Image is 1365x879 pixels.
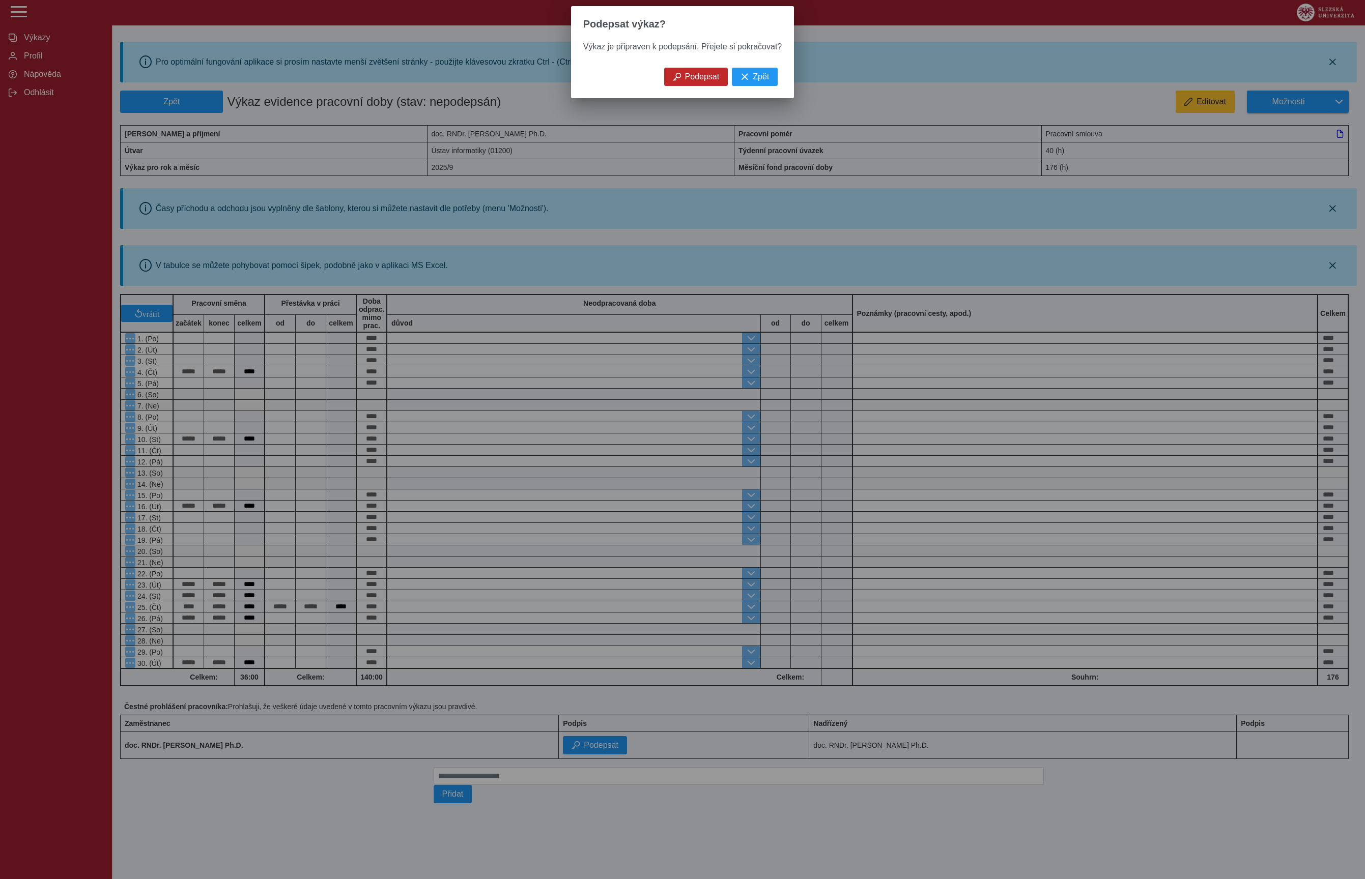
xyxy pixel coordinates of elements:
span: Podepsat výkaz? [583,18,666,30]
span: Výkaz je připraven k podepsání. Přejete si pokračovat? [583,42,782,51]
button: Podepsat [664,68,728,86]
button: Zpět [732,68,778,86]
span: Zpět [753,72,769,81]
span: Podepsat [685,72,720,81]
